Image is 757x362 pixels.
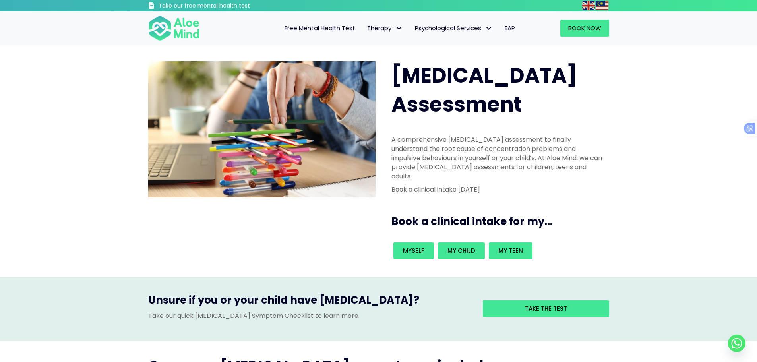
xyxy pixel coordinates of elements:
a: Free Mental Health Test [279,20,361,37]
a: TherapyTherapy: submenu [361,20,409,37]
a: EAP [499,20,521,37]
nav: Menu [210,20,521,37]
a: Book Now [560,20,609,37]
img: Aloe mind Logo [148,15,200,41]
a: Whatsapp [728,335,745,352]
span: My teen [498,246,523,255]
span: EAP [505,24,515,32]
span: [MEDICAL_DATA] Assessment [391,61,577,119]
span: Myself [403,246,424,255]
a: Myself [393,242,434,259]
h3: Book a clinical intake for my... [391,214,612,228]
a: Psychological ServicesPsychological Services: submenu [409,20,499,37]
a: Take our free mental health test [148,2,292,11]
a: My teen [489,242,532,259]
h3: Take our free mental health test [159,2,292,10]
div: Book an intake for my... [391,240,604,261]
span: My child [447,246,475,255]
p: A comprehensive [MEDICAL_DATA] assessment to finally understand the root cause of concentration p... [391,135,604,181]
span: Psychological Services: submenu [483,23,495,34]
span: Therapy: submenu [393,23,405,34]
a: My child [438,242,485,259]
a: Malay [596,1,609,10]
h3: Unsure if you or your child have [MEDICAL_DATA]? [148,293,471,311]
span: Book Now [568,24,601,32]
span: Therapy [367,24,403,32]
a: English [582,1,596,10]
p: Take our quick [MEDICAL_DATA] Symptom Checklist to learn more. [148,311,471,320]
p: Book a clinical intake [DATE] [391,185,604,194]
img: en [582,1,595,10]
img: ms [596,1,608,10]
span: Free Mental Health Test [285,24,355,32]
a: Take the test [483,300,609,317]
span: Take the test [525,304,567,313]
span: Psychological Services [415,24,493,32]
img: ADHD photo [148,61,376,197]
